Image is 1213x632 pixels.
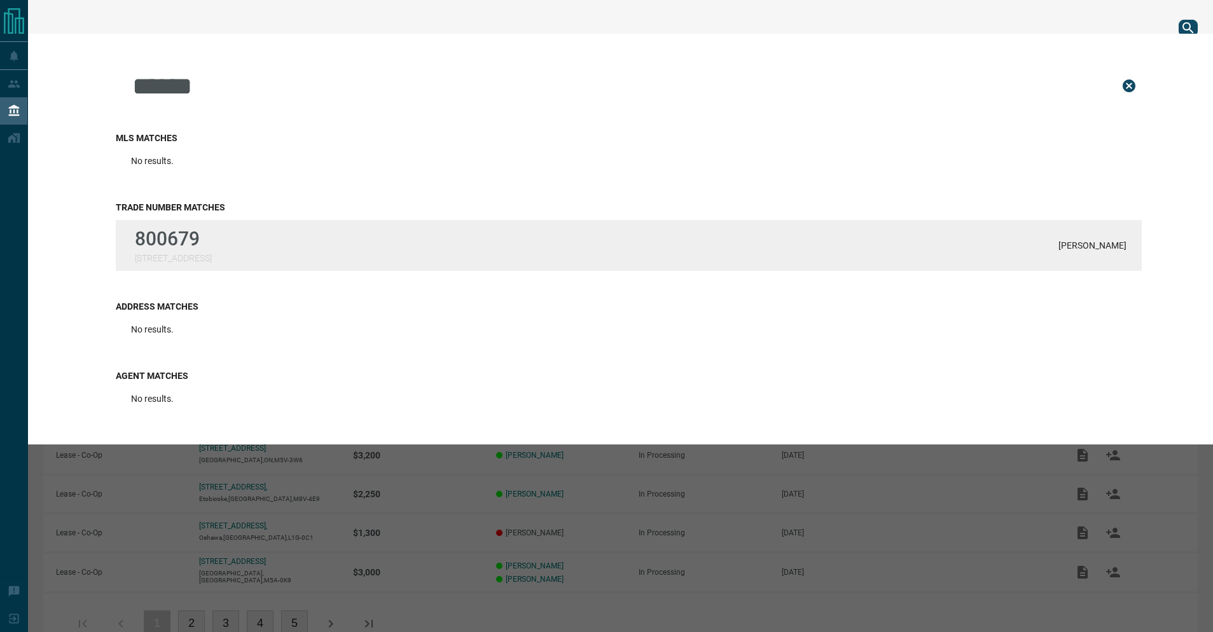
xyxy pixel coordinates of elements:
p: No results. [131,156,174,166]
p: [PERSON_NAME] [1058,240,1126,251]
h3: MLS Matches [116,133,1142,143]
p: [STREET_ADDRESS] [135,253,212,263]
h3: Agent Matches [116,371,1142,381]
h3: Address Matches [116,301,1142,312]
p: No results. [131,394,174,404]
h3: Trade Number Matches [116,202,1142,212]
button: search button [1179,20,1198,36]
button: Close [1116,73,1142,99]
p: 800679 [135,228,212,250]
p: No results. [131,324,174,334]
